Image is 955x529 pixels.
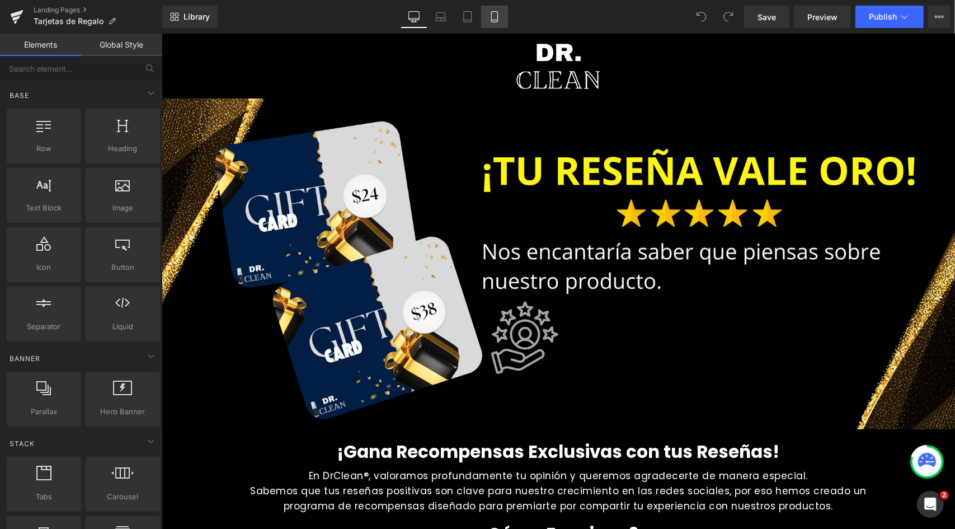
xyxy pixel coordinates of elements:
[69,490,724,512] h1: ¿Cómo Funciona?
[928,6,951,28] button: More
[89,491,157,503] span: Carousel
[10,261,78,273] span: Icon
[401,6,427,28] a: Desktop
[34,6,162,15] a: Landing Pages
[10,143,78,155] span: Row
[89,261,157,273] span: Button
[69,408,724,429] h1: ¡Gana Recompensas Exclusivas con tus Reseñas!
[10,406,78,418] span: Parallax
[147,436,646,449] span: En DrClean®, valoramos profundamente tu opinión y queremos agradecerte de manera especial.
[427,6,454,28] a: Laptop
[807,11,838,23] span: Preview
[88,451,705,479] span: Sabemos que tus reseñas positivas son clave para nuestro crecimiento en las redes sociales, por e...
[34,17,104,26] span: Tarjetas de Regalo
[8,90,30,101] span: Base
[89,406,157,418] span: Hero Banner
[855,6,924,28] button: Publish
[10,321,78,333] span: Separator
[481,6,508,28] a: Mobile
[81,34,162,56] a: Global Style
[794,6,851,28] a: Preview
[89,321,157,333] span: Liquid
[10,491,78,503] span: Tabs
[869,12,897,21] span: Publish
[940,491,949,500] span: 2
[758,11,776,23] span: Save
[717,6,740,28] button: Redo
[162,6,218,28] a: New Library
[8,353,41,364] span: Banner
[89,143,157,155] span: Heading
[184,12,210,22] span: Library
[8,438,36,449] span: Stack
[454,6,481,28] a: Tablet
[89,202,157,214] span: Image
[690,6,713,28] button: Undo
[917,491,944,518] iframe: Intercom live chat
[10,202,78,214] span: Text Block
